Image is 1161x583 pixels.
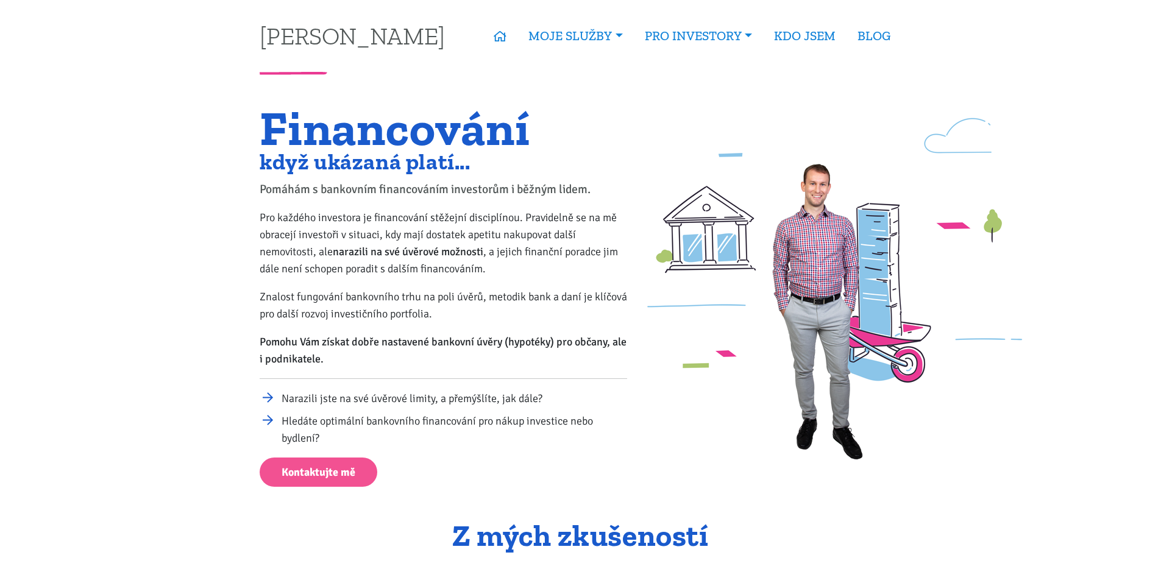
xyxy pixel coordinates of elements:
a: MOJE SLUŽBY [517,22,633,50]
a: BLOG [847,22,901,50]
h1: Financování [260,108,627,149]
strong: narazili na své úvěrové možnosti [333,245,483,258]
h2: Z mých zkušeností [260,520,901,553]
strong: Pomohu Vám získat dobře nastavené bankovní úvěry (hypotéky) pro občany, ale i podnikatele. [260,335,627,366]
li: Hledáte optimální bankovního financování pro nákup investice nebo bydlení? [282,412,627,447]
a: [PERSON_NAME] [260,24,445,48]
p: Pomáhám s bankovním financováním investorům i běžným lidem. [260,181,627,198]
h2: když ukázaná platí... [260,152,627,172]
a: Kontaktujte mě [260,458,377,487]
p: Znalost fungování bankovního trhu na poli úvěrů, metodik bank a daní je klíčová pro další rozvoj ... [260,288,627,322]
p: Pro každého investora je financování stěžejní disciplínou. Pravidelně se na mě obracejí investoři... [260,209,627,277]
a: KDO JSEM [763,22,847,50]
li: Narazili jste na své úvěrové limity, a přemýšlíte, jak dále? [282,390,627,407]
a: PRO INVESTORY [634,22,763,50]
